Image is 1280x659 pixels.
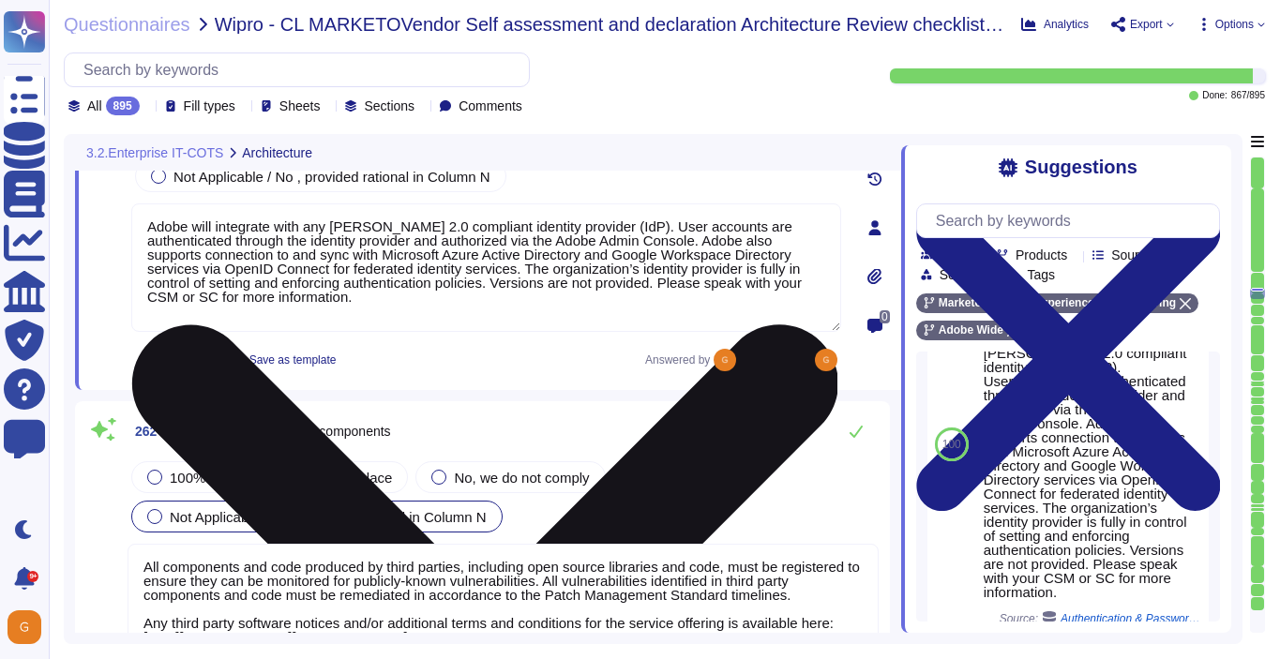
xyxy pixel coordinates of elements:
[1130,19,1163,30] span: Export
[184,99,235,112] span: Fill types
[1202,91,1227,100] span: Done:
[173,169,490,185] span: Not Applicable / No , provided rational in Column N
[1231,91,1265,100] span: 867 / 895
[87,99,102,112] span: All
[4,607,54,648] button: user
[128,425,157,438] span: 262
[86,146,223,159] span: 3.2.Enterprise IT-COTS
[1021,17,1089,32] button: Analytics
[815,349,837,371] img: user
[131,203,841,332] textarea: Adobe will integrate with any [PERSON_NAME] 2.0 compliant identity provider (IdP). User accounts ...
[459,99,522,112] span: Comments
[242,146,312,159] span: Architecture
[1215,19,1254,30] span: Options
[27,571,38,582] div: 9+
[1000,611,1201,626] span: Source:
[714,349,736,371] img: user
[64,15,190,34] span: Questionnaires
[8,610,41,644] img: user
[1044,19,1089,30] span: Analytics
[880,310,890,323] span: 0
[279,99,321,112] span: Sheets
[215,15,1006,34] span: Wipro - CL MARKETOVendor Self assessment and declaration Architecture Review checklist ver 1.7.9 ...
[984,332,1201,599] div: Adobe will integrate with any [PERSON_NAME] 2.0 compliant identity provider (IdP). User accounts ...
[364,99,414,112] span: Sections
[942,439,961,450] span: 100
[106,97,140,115] div: 895
[926,204,1219,237] input: Search by keywords
[1061,613,1201,624] span: Authentication & Password Policy
[74,53,529,86] input: Search by keywords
